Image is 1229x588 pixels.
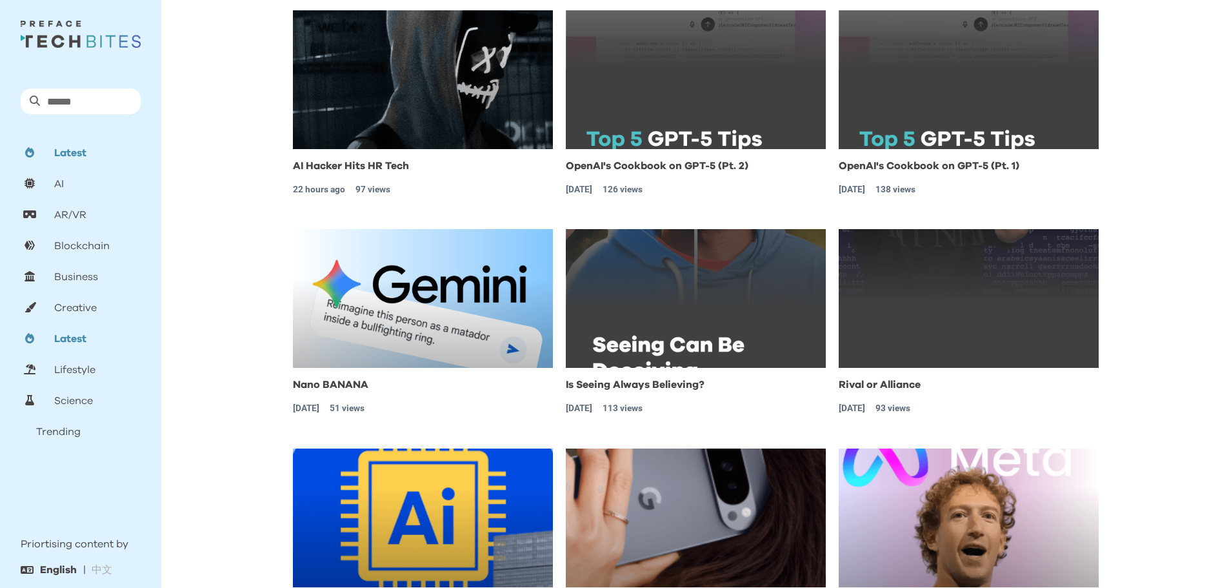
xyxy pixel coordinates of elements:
img: Google's AI Phone - Pixel 10 [566,449,826,587]
p: OpenAI's Cookbook on GPT-5 (Pt. 2) [566,159,748,172]
p: Creative [54,300,97,316]
img: Nano BANANA [293,229,553,368]
img: Why AI Fails to Make Money for Firms [293,449,553,587]
p: Lifestyle [54,362,95,378]
p: [DATE] [293,401,319,415]
p: OpenAI's Cookbook on GPT-5 (Pt. 1) [839,159,1019,172]
p: [DATE] [839,401,865,415]
p: [DATE] [566,183,592,196]
p: [DATE] [839,183,865,196]
a: Nano BANANA[DATE]51 views [293,378,368,415]
img: Rival or Alliance [839,229,1099,368]
img: AI Hacker Hits HR Tech [293,10,553,149]
a: Rival or Alliance[DATE]93 views [839,378,921,415]
p: [DATE] [566,401,592,415]
a: Is Seeing Always Believing?[DATE]113 views [566,378,704,415]
p: Science [54,393,93,409]
img: OpenAI's Cookbook on GPT-5 (Pt. 2) [566,10,826,149]
p: Priortising content by [21,536,128,552]
p: 51 views [330,401,365,415]
p: Is Seeing Always Believing? [566,378,704,391]
p: 138 views [875,183,915,196]
a: OpenAI's Cookbook on GPT-5 (Pt. 2)[DATE]126 views [566,159,748,196]
p: Nano BANANA [293,378,368,391]
a: OpenAI's Cookbook on GPT-5 (Pt. 1)[DATE]138 views [839,159,1019,196]
p: 97 views [355,183,390,196]
div: | [83,557,86,583]
p: AR/VR [54,207,86,223]
p: Latest [54,145,86,161]
p: Latest [54,331,86,347]
button: English [34,557,83,583]
p: English [40,562,77,578]
a: AI Hacker Hits HR Tech22 hours ago97 views [293,159,409,196]
p: AI Hacker Hits HR Tech [293,159,409,172]
p: 126 views [603,183,643,196]
p: 113 views [603,401,643,415]
p: Trending [36,424,81,440]
p: 中文 [92,562,112,578]
p: AI [54,176,64,192]
img: OpenAI's Cookbook on GPT-5 (Pt. 1) [839,10,1099,149]
img: Meta Restructures Its AI Team [839,449,1099,587]
p: Business [54,269,98,285]
p: 22 hours ago [293,183,345,196]
img: Is Seeing Always Believing? [566,229,826,368]
p: 93 views [875,401,910,415]
img: Techbites Logo [21,21,141,48]
p: Blockchain [54,238,110,254]
button: 中文 [85,557,119,583]
p: Rival or Alliance [839,378,921,391]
